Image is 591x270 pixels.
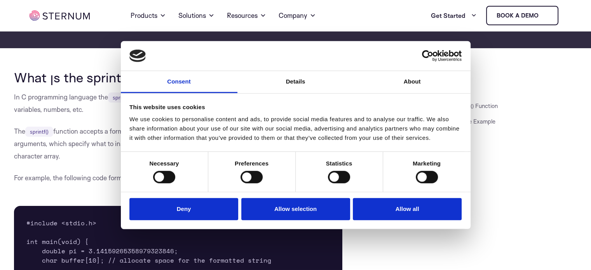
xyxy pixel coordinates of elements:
a: Products [131,2,166,30]
strong: Preferences [235,160,268,167]
strong: Statistics [326,160,352,167]
p: The function accepts a format string as its initial argument, followed by a varying number of ext... [14,125,343,162]
a: Details [237,71,354,93]
a: Solutions [178,2,214,30]
img: sternum iot [30,10,90,21]
img: logo [129,50,146,62]
a: Company [279,2,316,30]
code: sprintf() [108,92,136,103]
button: Allow all [353,198,462,220]
a: Book a demo [486,6,558,25]
a: Consent [121,71,237,93]
div: We use cookies to personalise content and ads, to provide social media features and to analyse ou... [129,115,462,143]
a: Resources [227,2,266,30]
img: sternum iot [542,12,548,19]
h3: JUMP TO SECTION [378,70,577,76]
strong: Necessary [150,160,179,167]
code: sprintf() [25,127,53,137]
a: About [354,71,471,93]
h2: What ןs the sprintf() Function [14,70,343,85]
button: Allow selection [241,198,350,220]
p: In C programming language the function is used for formatting strings through the merger of text ... [14,91,343,116]
a: Get Started [431,8,477,23]
strong: Marketing [413,160,441,167]
button: Deny [129,198,238,220]
div: This website uses cookies [129,103,462,112]
a: Usercentrics Cookiebot - opens in a new window [394,50,462,62]
p: For example, the following code formats a floating-point decimal with a specified number of decim... [14,172,343,184]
